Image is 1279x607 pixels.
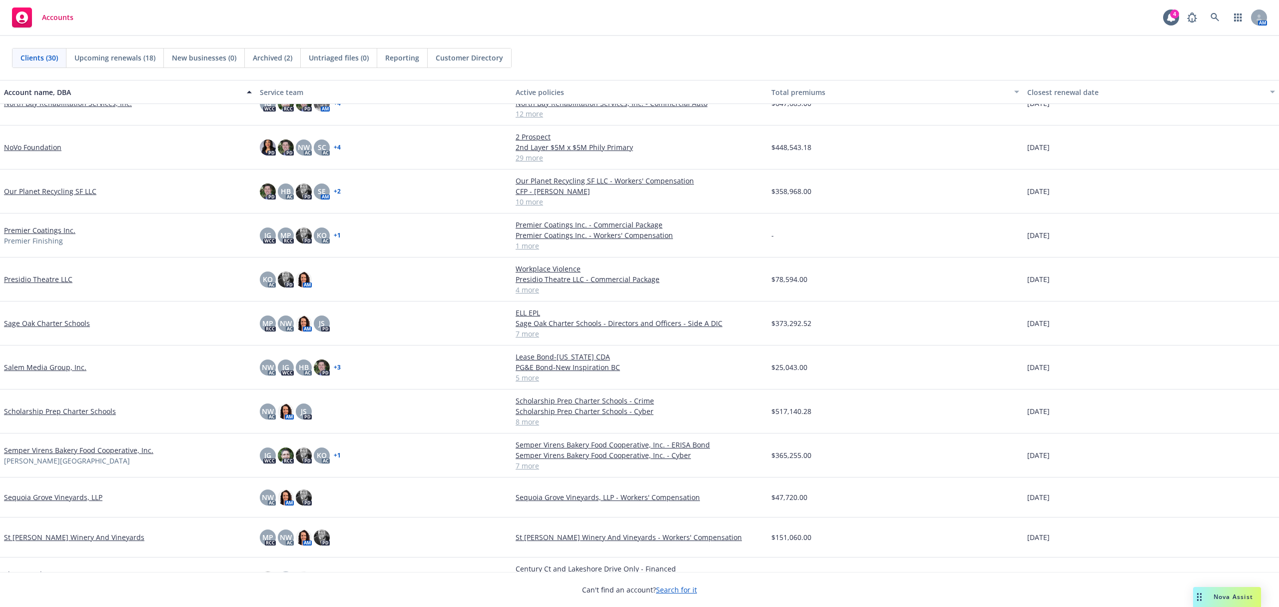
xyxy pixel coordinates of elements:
a: Switch app [1228,7,1248,27]
img: photo [296,227,312,243]
a: + 1 [334,232,341,238]
div: Active policies [516,87,763,97]
a: + 3 [334,364,341,370]
span: KO [263,274,273,284]
span: [DATE] [1027,230,1050,240]
a: Scholarship Prep Charter Schools - Cyber [516,406,763,416]
button: Service team [256,80,512,104]
a: + 2 [334,188,341,194]
a: 1 more [516,240,763,251]
span: MP [262,532,273,542]
img: photo [296,447,312,463]
span: Upcoming renewals (18) [74,52,155,63]
a: 12 more [516,108,763,119]
a: Sequoia Grove Vineyards, LLP - Workers' Compensation [516,492,763,502]
span: HB [299,362,309,372]
span: Can't find an account? [582,584,697,595]
span: Clients (30) [20,52,58,63]
span: NW [280,318,292,328]
a: Presidio Theatre LLC - Commercial Package [516,274,763,284]
a: 2nd Layer $5M x $5M Phily Primary [516,142,763,152]
img: photo [296,315,312,331]
span: New businesses (0) [172,52,236,63]
span: [DATE] [1027,406,1050,416]
div: Drag to move [1193,587,1206,607]
span: MP [280,230,291,240]
span: [DATE] [1027,142,1050,152]
span: [DATE] [1027,274,1050,284]
a: St [PERSON_NAME] Winery And Vineyards [4,532,144,542]
img: photo [296,529,312,545]
button: Total premiums [767,80,1023,104]
a: Semper Virens Bakery Food Cooperative, Inc. - ERISA Bond [516,439,763,450]
span: [DATE] [1027,532,1050,542]
span: NW [262,492,274,502]
span: $365,255.00 [771,450,811,460]
span: [DATE] [1027,186,1050,196]
span: JG [264,230,271,240]
a: Scholarship Prep Charter Schools - Crime [516,395,763,406]
a: Sequoia Grove Vineyards, LLP [4,492,102,502]
span: KO [317,450,327,460]
a: Our Planet Recycling SF LLC [4,186,96,196]
span: $448,543.18 [771,142,811,152]
span: MP [262,318,273,328]
span: $25,043.00 [771,362,807,372]
div: Account name, DBA [4,87,241,97]
a: 5 more [516,372,763,383]
span: $373,292.52 [771,318,811,328]
a: Semper Virens Bakery Food Cooperative, Inc. [4,445,153,455]
span: $78,594.00 [771,274,807,284]
button: Closest renewal date [1023,80,1279,104]
span: Customer Directory [436,52,503,63]
img: photo [296,571,312,587]
span: NW [280,532,292,542]
a: Search for it [656,585,697,594]
img: photo [260,183,276,199]
span: NW [262,406,274,416]
a: Accounts [8,3,77,31]
a: 29 more [516,152,763,163]
a: Century Ct and Lakeshore Drive Only - Financed [516,563,763,574]
img: photo [278,139,294,155]
a: Salem Media Group, Inc. [4,362,86,372]
span: [DATE] [1027,492,1050,502]
button: Nova Assist [1193,587,1261,607]
span: [DATE] [1027,362,1050,372]
img: photo [296,271,312,287]
span: KO [317,230,327,240]
a: Premier Coatings Inc. [4,225,75,235]
img: photo [278,489,294,505]
a: Premier Coatings Inc. - Workers' Compensation [516,230,763,240]
span: Accounts [42,13,73,21]
img: photo [314,529,330,545]
a: 8 more [516,416,763,427]
span: JS [319,318,325,328]
span: Premier Finishing [4,235,63,246]
img: photo [260,571,276,587]
a: 4 more [516,284,763,295]
span: JS [301,406,307,416]
span: $517,140.28 [771,406,811,416]
a: + 4 [334,144,341,150]
a: + 4 [334,100,341,106]
a: 7 more [516,328,763,339]
span: HB [281,186,291,196]
span: $47,720.00 [771,492,807,502]
img: photo [260,139,276,155]
img: photo [296,183,312,199]
a: 7 more [516,460,763,471]
span: JG [282,362,289,372]
a: Sage Oak Charter Schools - Directors and Officers - Side A DIC [516,318,763,328]
a: Search [1205,7,1225,27]
span: SC [318,142,326,152]
span: $358,968.00 [771,186,811,196]
span: JG [264,450,271,460]
a: Presidio Theatre LLC [4,274,72,284]
button: Active policies [512,80,767,104]
a: CFP - [PERSON_NAME] [516,186,763,196]
span: - [771,230,774,240]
